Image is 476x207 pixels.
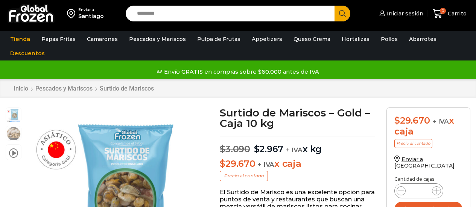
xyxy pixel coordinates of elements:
[38,32,79,46] a: Papas Fritas
[6,126,21,141] span: surtido de marisco gold
[6,32,34,46] a: Tienda
[78,7,104,12] div: Enviar a
[338,32,373,46] a: Hortalizas
[13,85,154,92] nav: Breadcrumb
[83,32,122,46] a: Camarones
[248,32,286,46] a: Appetizers
[432,118,449,125] span: + IVA
[220,171,268,181] p: Precio al contado
[78,12,104,20] div: Santiago
[446,10,467,17] span: Carrito
[394,177,462,182] p: Cantidad de cajas
[377,6,423,21] a: Iniciar sesión
[6,46,49,60] a: Descuentos
[394,139,432,148] p: Precio al contado
[193,32,244,46] a: Pulpa de Frutas
[286,146,303,154] span: + IVA
[405,32,440,46] a: Abarrotes
[394,115,400,126] span: $
[377,32,401,46] a: Pollos
[6,108,21,123] span: surtido-gold
[431,5,468,23] a: 0 Carrito
[220,159,375,169] p: x caja
[394,115,430,126] bdi: 29.670
[394,156,455,169] a: Enviar a [GEOGRAPHIC_DATA]
[220,107,375,128] h1: Surtido de Mariscos – Gold – Caja 10 kg
[258,161,274,168] span: + IVA
[125,32,190,46] a: Pescados y Mariscos
[67,7,78,20] img: address-field-icon.svg
[335,6,350,21] button: Search button
[385,10,423,17] span: Iniciar sesión
[440,8,446,14] span: 0
[412,186,426,196] input: Product quantity
[220,144,250,154] bdi: 3.090
[220,136,375,155] p: x kg
[394,115,462,137] div: x caja
[220,158,255,169] bdi: 29.670
[13,85,29,92] a: Inicio
[290,32,334,46] a: Queso Crema
[220,158,225,169] span: $
[220,144,225,154] span: $
[99,85,154,92] a: Surtido de Mariscos
[254,144,260,154] span: $
[254,144,284,154] bdi: 2.967
[35,85,93,92] a: Pescados y Mariscos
